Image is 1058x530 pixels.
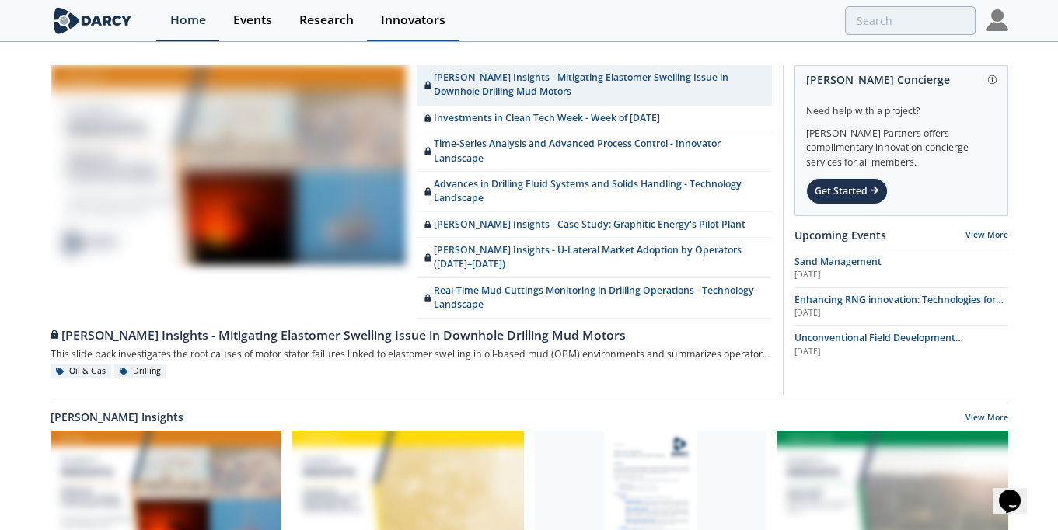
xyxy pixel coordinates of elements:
img: Profile [986,9,1008,31]
a: Advances in Drilling Fluid Systems and Solids Handling - Technology Landscape [417,172,772,212]
div: [PERSON_NAME] Partners offers complimentary innovation concierge services for all members. [806,118,997,169]
a: [PERSON_NAME] Insights - Case Study: Graphitic Energy's Pilot Plant [417,212,772,238]
img: information.svg [988,75,997,84]
iframe: chat widget [993,468,1042,514]
a: Enhancing RNG innovation: Technologies for Sustainable Energy [DATE] [794,293,1008,319]
a: Sand Management [DATE] [794,255,1008,281]
div: Research [299,14,354,26]
a: Real-Time Mud Cuttings Monitoring in Drilling Operations - Technology Landscape [417,278,772,319]
div: [PERSON_NAME] Concierge [806,66,997,93]
a: View More [965,412,1008,426]
input: Advanced Search [845,6,976,35]
img: logo-wide.svg [51,7,135,34]
div: Get Started [806,178,888,204]
div: Oil & Gas [51,364,112,378]
div: [DATE] [794,269,1008,281]
a: Investments in Clean Tech Week - Week of [DATE] [417,106,772,131]
a: [PERSON_NAME] Insights - Mitigating Elastomer Swelling Issue in Downhole Drilling Mud Motors [51,319,772,345]
div: Events [233,14,272,26]
div: Innovators [381,14,445,26]
a: [PERSON_NAME] Insights - Mitigating Elastomer Swelling Issue in Downhole Drilling Mud Motors [417,65,772,106]
div: This slide pack investigates the root causes of motor stator failures linked to elastomer swellin... [51,345,772,364]
span: Unconventional Field Development Optimization through Geochemical Fingerprinting Technology [794,331,963,373]
div: Drilling [114,364,167,378]
a: Time-Series Analysis and Advanced Process Control - Innovator Landscape [417,131,772,172]
a: [PERSON_NAME] Insights [51,409,183,425]
div: [PERSON_NAME] Insights - Mitigating Elastomer Swelling Issue in Downhole Drilling Mud Motors [51,326,772,345]
div: [DATE] [794,346,1008,358]
a: Unconventional Field Development Optimization through Geochemical Fingerprinting Technology [DATE] [794,331,1008,357]
a: Upcoming Events [794,227,886,243]
span: Enhancing RNG innovation: Technologies for Sustainable Energy [794,293,1004,320]
div: Home [170,14,206,26]
a: View More [965,229,1008,240]
div: Need help with a project? [806,93,997,118]
div: [DATE] [794,307,1008,319]
span: Sand Management [794,255,882,268]
a: [PERSON_NAME] Insights - U-Lateral Market Adoption by Operators ([DATE]–[DATE]) [417,238,772,278]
